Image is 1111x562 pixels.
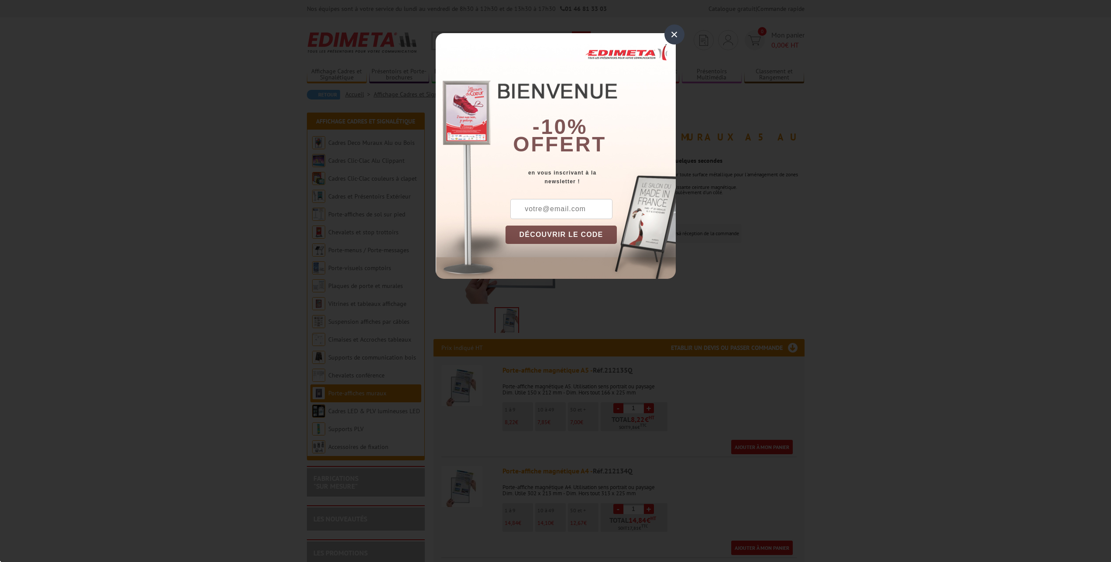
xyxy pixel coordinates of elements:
div: × [664,24,684,45]
input: votre@email.com [510,199,612,219]
b: -10% [533,115,588,138]
button: DÉCOUVRIR LE CODE [506,226,617,244]
div: en vous inscrivant à la newsletter ! [506,168,676,186]
font: offert [513,133,606,156]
